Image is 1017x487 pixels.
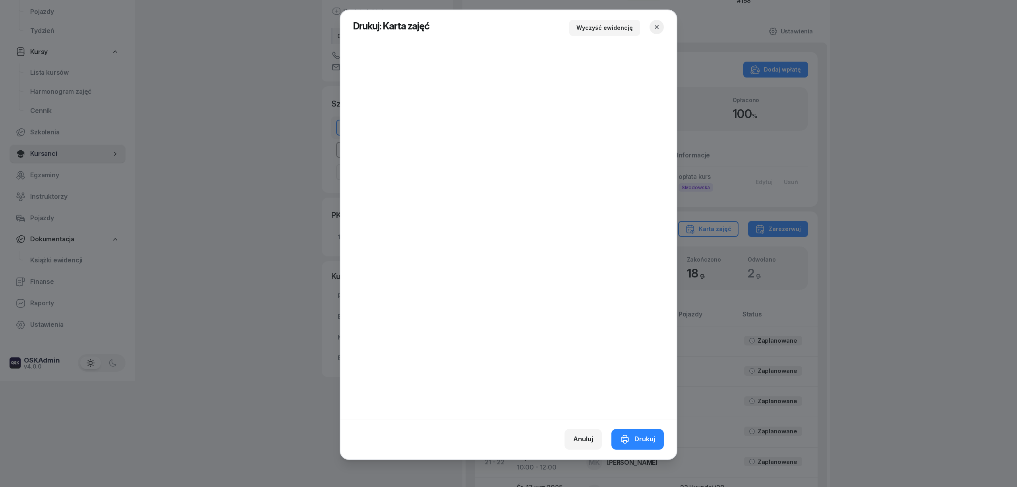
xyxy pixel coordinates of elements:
div: Anuluj [573,434,593,444]
span: Drukuj: Karta zajęć [353,20,429,32]
div: Wyczyść ewidencję [576,23,633,33]
div: Drukuj [620,434,655,444]
button: Anuluj [565,429,602,450]
button: Wyczyść ewidencję [569,20,640,36]
button: Drukuj [611,429,664,450]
